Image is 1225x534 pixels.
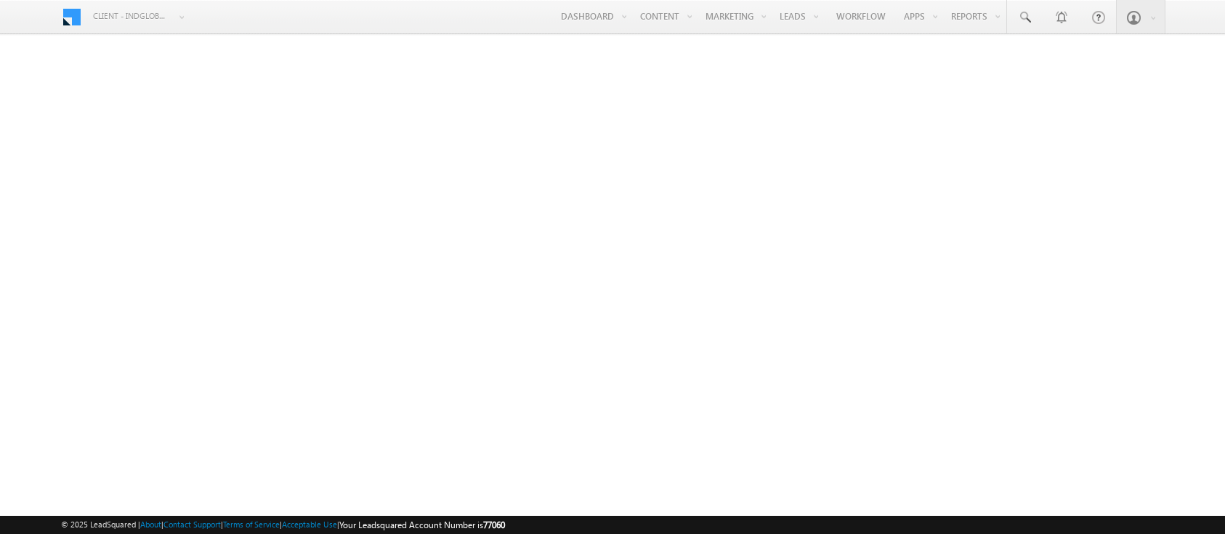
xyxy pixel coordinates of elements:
[93,9,169,23] span: Client - indglobal1 (77060)
[339,519,505,530] span: Your Leadsquared Account Number is
[61,518,505,532] span: © 2025 LeadSquared | | | | |
[140,519,161,529] a: About
[282,519,337,529] a: Acceptable Use
[163,519,221,529] a: Contact Support
[223,519,280,529] a: Terms of Service
[483,519,505,530] span: 77060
